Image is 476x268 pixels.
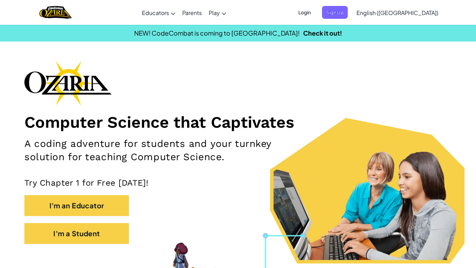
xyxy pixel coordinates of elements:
[353,3,442,22] a: English ([GEOGRAPHIC_DATA])
[24,137,310,164] h2: A coding adventure for students and your turnkey solution for teaching Computer Science.
[322,6,348,19] button: Sign Up
[205,3,230,22] a: Play
[142,9,169,16] span: Educators
[39,5,72,20] a: Ozaria by CodeCombat logo
[294,6,315,19] button: Login
[24,223,129,244] button: I'm a Student
[209,9,220,16] span: Play
[179,3,205,22] a: Parents
[24,178,452,188] p: Try Chapter 1 for Free [DATE]!
[24,112,452,132] h1: Computer Science that Captivates
[356,9,438,16] span: English ([GEOGRAPHIC_DATA])
[24,61,112,105] img: Ozaria branding logo
[134,29,300,37] span: NEW! CodeCombat is coming to [GEOGRAPHIC_DATA]!
[24,195,129,216] button: I'm an Educator
[138,3,179,22] a: Educators
[39,5,72,20] img: Home
[303,29,342,37] a: Check it out!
